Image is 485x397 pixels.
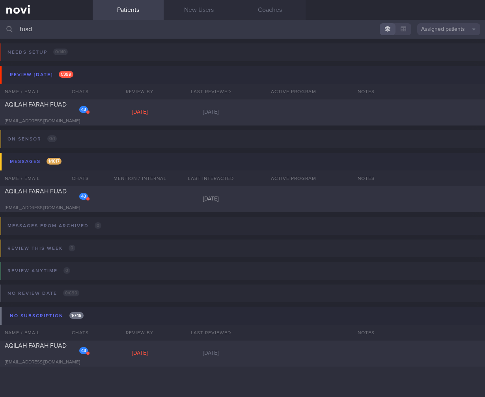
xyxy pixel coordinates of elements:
span: 0 [63,267,70,274]
div: Review By [104,84,175,99]
div: No review date [6,288,81,299]
span: 1 / 399 [59,71,73,78]
div: Mention / Internal [104,170,175,186]
div: Active Program [246,84,341,99]
div: [EMAIL_ADDRESS][DOMAIN_NAME] [5,205,88,211]
div: Notes [353,84,485,99]
div: [DATE] [175,196,246,203]
span: AQILAH FARAH FUAD [5,188,67,195]
div: Review By [104,325,175,341]
div: Review [DATE] [8,69,75,80]
div: Active Program [246,170,341,186]
span: AQILAH FARAH FUAD [5,343,67,349]
div: [DATE] [175,350,246,357]
div: [EMAIL_ADDRESS][DOMAIN_NAME] [5,360,88,365]
div: Review anytime [6,266,72,276]
span: 1 / 1017 [47,158,62,165]
span: AQILAH FARAH FUAD [5,101,67,108]
div: Chats [61,84,93,99]
div: [DATE] [104,109,175,116]
span: 0 / 140 [53,49,68,55]
span: 0 [95,222,101,229]
div: Notes [353,325,485,341]
div: Needs setup [6,47,70,58]
div: No subscription [8,311,86,321]
div: Review this week [6,243,77,254]
div: On sensor [6,134,59,144]
div: Chats [61,325,93,341]
div: 43 [79,193,88,200]
span: 1 / 748 [69,312,84,319]
div: Last Reviewed [175,325,246,341]
div: [DATE] [104,350,175,357]
span: 0 / 1 [47,135,57,142]
div: Last Interacted [175,170,246,186]
div: Messages [8,156,63,167]
div: Notes [353,170,485,186]
div: Chats [61,170,93,186]
div: [EMAIL_ADDRESS][DOMAIN_NAME] [5,118,88,124]
div: Messages from Archived [6,221,103,231]
span: 0 [69,245,75,251]
div: 43 [79,106,88,113]
button: Assigned patients [417,23,480,35]
div: 43 [79,347,88,354]
div: [DATE] [175,109,246,116]
span: 0 / 690 [63,290,79,296]
div: Last Reviewed [175,84,246,99]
